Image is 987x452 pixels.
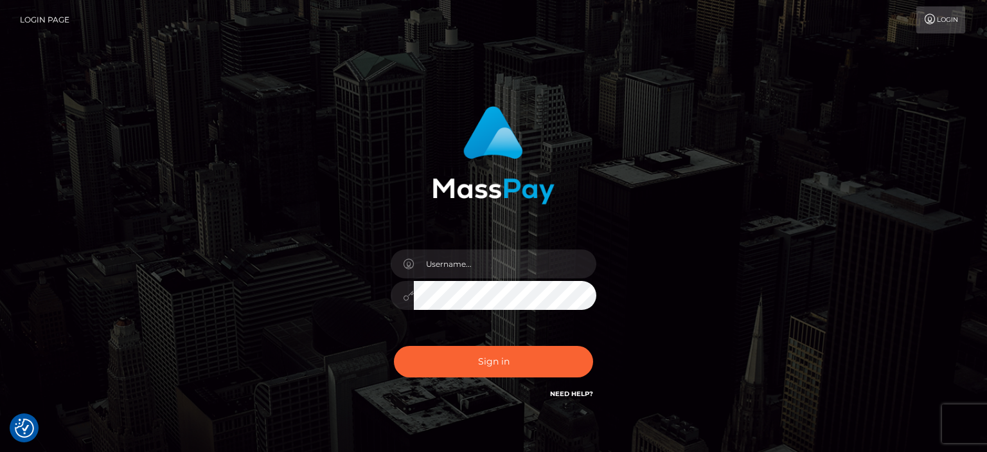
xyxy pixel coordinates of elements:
a: Need Help? [550,390,593,398]
button: Sign in [394,346,593,377]
img: MassPay Login [432,106,555,204]
button: Consent Preferences [15,419,34,438]
input: Username... [414,249,596,278]
a: Login Page [20,6,69,33]
a: Login [916,6,965,33]
img: Revisit consent button [15,419,34,438]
